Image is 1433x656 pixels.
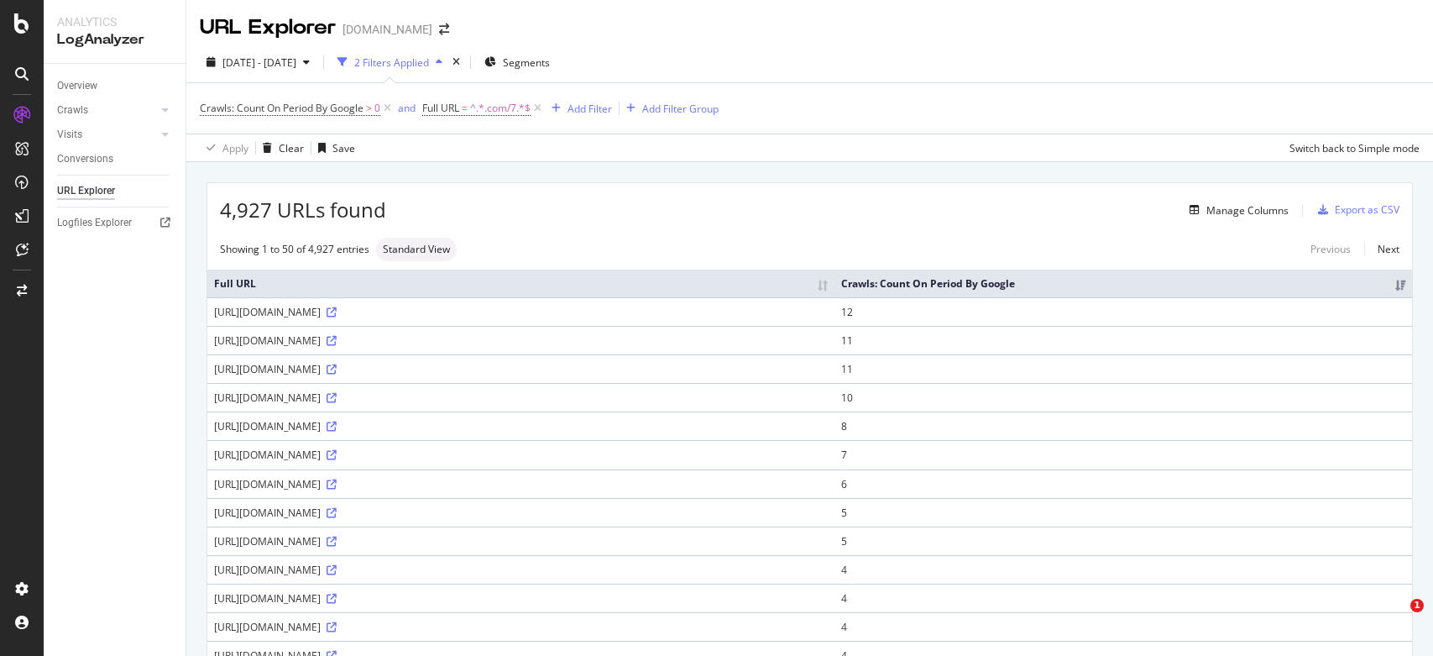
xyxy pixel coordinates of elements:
div: [URL][DOMAIN_NAME] [214,419,828,433]
td: 4 [834,584,1412,612]
td: 5 [834,498,1412,527]
button: Save [311,134,355,161]
div: [URL][DOMAIN_NAME] [214,333,828,348]
button: Apply [200,134,248,161]
div: Conversions [57,150,113,168]
a: Visits [57,126,157,144]
span: > [366,101,372,115]
button: Segments [478,49,557,76]
td: 4 [834,555,1412,584]
div: [URL][DOMAIN_NAME] [214,391,828,405]
button: Manage Columns [1183,200,1289,220]
div: [URL][DOMAIN_NAME] [214,563,828,577]
iframe: Intercom live chat [1376,599,1416,639]
td: 11 [834,326,1412,354]
button: Export as CSV [1311,197,1399,223]
div: [URL][DOMAIN_NAME] [214,362,828,376]
span: = [462,101,468,115]
button: Add Filter Group [620,98,719,118]
div: Apply [222,141,248,155]
div: Manage Columns [1206,203,1289,218]
div: Save [332,141,355,155]
div: Add Filter Group [642,102,719,116]
div: 2 Filters Applied [354,55,429,70]
div: [URL][DOMAIN_NAME] [214,620,828,634]
a: Overview [57,77,174,95]
td: 11 [834,354,1412,383]
button: [DATE] - [DATE] [200,49,316,76]
span: ^.*.com/7.*$ [470,97,531,120]
td: 10 [834,383,1412,412]
button: Add Filter [545,98,612,118]
td: 5 [834,527,1412,555]
div: arrow-right-arrow-left [439,24,449,35]
div: [DOMAIN_NAME] [343,21,432,38]
a: URL Explorer [57,182,174,200]
div: and [398,101,416,115]
td: 6 [834,470,1412,498]
div: Add Filter [567,102,612,116]
div: Logfiles Explorer [57,214,132,232]
span: [DATE] - [DATE] [222,55,296,70]
div: Crawls [57,102,88,119]
td: 7 [834,440,1412,469]
span: Standard View [383,244,450,255]
div: [URL][DOMAIN_NAME] [214,591,828,606]
span: Segments [503,55,550,70]
div: [URL][DOMAIN_NAME] [214,534,828,548]
div: [URL][DOMAIN_NAME] [214,506,828,520]
td: 4 [834,612,1412,641]
span: Crawls: Count On Period By Google [200,101,363,115]
span: 0 [374,97,380,120]
a: Next [1364,237,1399,261]
a: Crawls [57,102,157,119]
span: 4,927 URLs found [220,196,386,224]
td: 8 [834,412,1412,440]
div: [URL][DOMAIN_NAME] [214,477,828,491]
a: Logfiles Explorer [57,214,174,232]
div: URL Explorer [57,182,115,200]
div: neutral label [376,238,457,261]
div: Switch back to Simple mode [1289,141,1420,155]
span: 1 [1410,599,1424,612]
div: [URL][DOMAIN_NAME] [214,305,828,319]
div: Overview [57,77,97,95]
div: times [449,54,463,71]
div: Clear [279,141,304,155]
div: Visits [57,126,82,144]
th: Crawls: Count On Period By Google: activate to sort column ascending [834,270,1412,297]
button: Switch back to Simple mode [1283,134,1420,161]
div: Export as CSV [1335,202,1399,217]
button: Clear [256,134,304,161]
th: Full URL: activate to sort column ascending [207,270,834,297]
span: Full URL [422,101,459,115]
div: [URL][DOMAIN_NAME] [214,448,828,462]
td: 12 [834,297,1412,326]
div: Showing 1 to 50 of 4,927 entries [220,242,369,256]
div: Analytics [57,13,172,30]
button: 2 Filters Applied [331,49,449,76]
button: and [398,100,416,116]
div: URL Explorer [200,13,336,42]
a: Conversions [57,150,174,168]
div: LogAnalyzer [57,30,172,50]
